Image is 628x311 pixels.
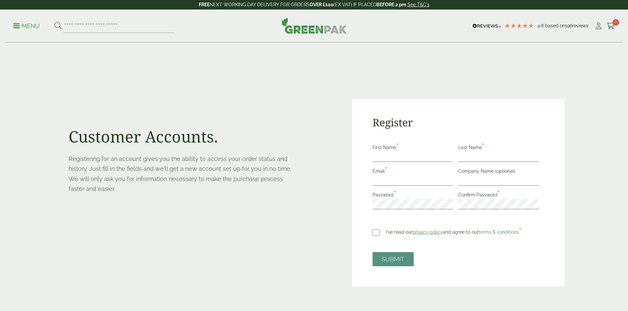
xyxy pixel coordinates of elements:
div: 4.79 Stars [504,23,534,29]
i: My Account [594,23,603,29]
abbr: required [497,189,500,198]
a: See T&C's [407,2,430,7]
abbr: required [519,226,522,236]
span: 4.8 [537,23,545,28]
span: Based on [545,23,565,28]
button: SUBMIT [373,252,414,266]
p: Registering for an account gives you the ability to access your order status and history. Just fi... [69,154,291,194]
a: 0 [607,21,615,31]
label: Password [373,192,399,199]
abbr: required [394,189,396,198]
img: REVIEWS.io [472,24,501,28]
label: Email [373,168,390,176]
img: GreenPak Supplies [282,18,347,34]
abbr: required [396,142,399,151]
label: First Name [373,145,402,152]
span: 196 [565,23,572,28]
strong: BEFORE 2 pm [376,2,406,7]
span: terms & conditions [479,229,519,235]
abbr: required [482,142,485,151]
label: Last Name [458,145,487,152]
h2: Register [373,116,544,129]
span: privacy policy [412,229,443,235]
p: Menu [13,22,40,30]
span: 0 [613,19,619,26]
label: I've read our and agree to our [386,225,522,237]
label: Company Name (optional) [458,168,518,176]
label: Confirm Password [458,192,503,199]
span: reviews [572,23,588,28]
i: Cart [607,23,615,29]
abbr: required [385,165,387,175]
strong: FREE [199,2,210,7]
h1: Customer Accounts. [69,127,291,146]
strong: OVER £100 [310,2,334,7]
a: Menu [13,22,40,29]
